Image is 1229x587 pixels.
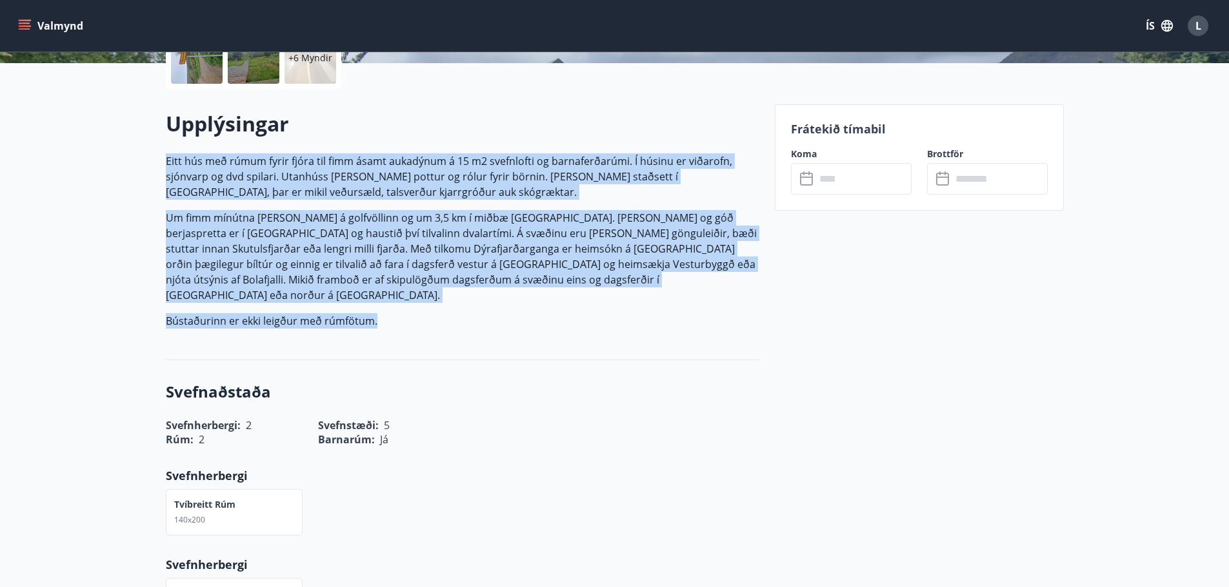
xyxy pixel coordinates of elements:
[174,514,205,525] span: 140x200
[380,432,388,447] span: Já
[1195,19,1201,33] span: L
[166,381,759,403] h3: Svefnaðstaða
[199,432,205,447] span: 2
[166,110,759,138] h2: Upplýsingar
[166,313,759,329] p: Bústaðurinn er ekki leigður með rúmfötum.
[1139,14,1180,37] button: ÍS
[288,52,332,64] p: +6 Myndir
[1183,10,1214,41] button: L
[166,210,759,303] p: Um fimm mínútna [PERSON_NAME] á golfvöllinn og um 3,5 km í miðbæ [GEOGRAPHIC_DATA]. [PERSON_NAME]...
[791,120,1048,137] p: Frátekið tímabil
[927,148,1048,160] label: Brottför
[166,467,759,484] p: Svefnherbergi
[791,148,912,160] label: Koma
[166,432,194,447] span: Rúm :
[166,153,759,200] p: Eitt hús með rúmum fyrir fjóra til fimm ásamt aukadýnum á 15 m2 svefnlofti og barnaferðarúmi. Í h...
[15,14,88,37] button: menu
[166,556,759,573] p: Svefnherbergi
[174,498,235,511] p: Tvíbreitt rúm
[318,432,375,447] span: Barnarúm :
